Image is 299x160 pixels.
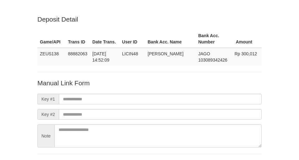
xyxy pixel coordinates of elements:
[37,30,65,48] th: Game/API
[122,51,138,56] span: LICIN48
[37,48,65,66] td: ZEUS138
[37,94,59,104] span: Key #1
[37,124,55,147] span: Note
[65,30,90,48] th: Trans ID
[90,30,120,48] th: Date Trans.
[232,30,262,48] th: Amount
[120,30,145,48] th: User ID
[235,51,257,56] span: Rp 300,012
[37,78,262,87] p: Manual Link Form
[37,109,59,120] span: Key #2
[93,51,110,62] span: [DATE] 14:52:09
[198,51,210,56] span: JAGO
[198,57,227,62] span: Copy 103089342426 to clipboard
[196,30,232,48] th: Bank Acc. Number
[145,30,196,48] th: Bank Acc. Name
[65,48,90,66] td: 88882063
[37,15,262,24] p: Deposit Detail
[148,51,183,56] span: [PERSON_NAME]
